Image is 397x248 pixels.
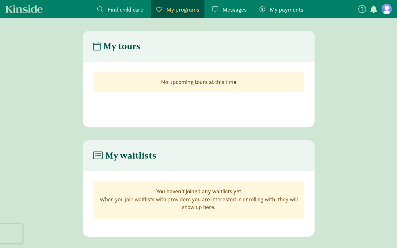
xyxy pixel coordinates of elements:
[156,188,241,195] strong: You haven’t joined any waitlists yet
[270,5,303,14] span: My payments
[108,5,143,14] span: Find child care
[5,5,43,13] a: Kinside
[161,78,236,86] strong: No upcoming tours at this time
[93,151,156,161] h4: My waitlists
[222,5,247,14] span: Messages
[93,41,140,51] h4: My tours
[99,196,299,211] p: When you join waitlists with providers you are interested in enrolling with, they will show up here.
[166,5,199,14] span: My programs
